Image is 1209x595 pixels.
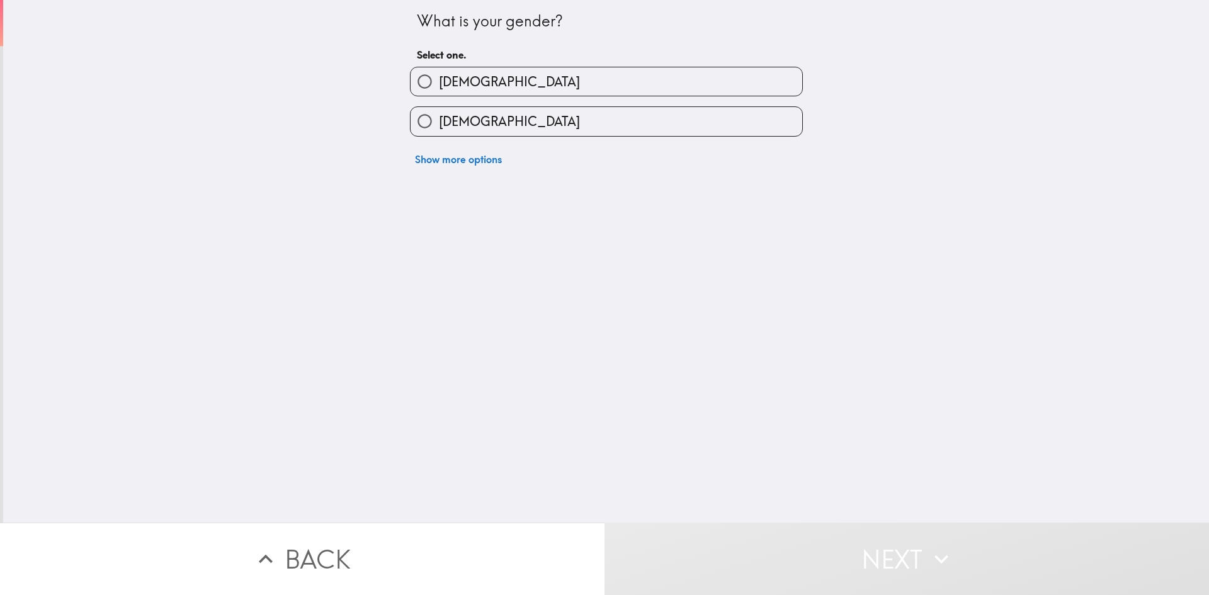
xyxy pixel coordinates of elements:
span: [DEMOGRAPHIC_DATA] [439,73,580,91]
button: Show more options [410,147,507,172]
button: [DEMOGRAPHIC_DATA] [411,107,802,135]
span: [DEMOGRAPHIC_DATA] [439,113,580,130]
h6: Select one. [417,48,796,62]
button: [DEMOGRAPHIC_DATA] [411,67,802,96]
div: What is your gender? [417,11,796,32]
button: Next [604,523,1209,595]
